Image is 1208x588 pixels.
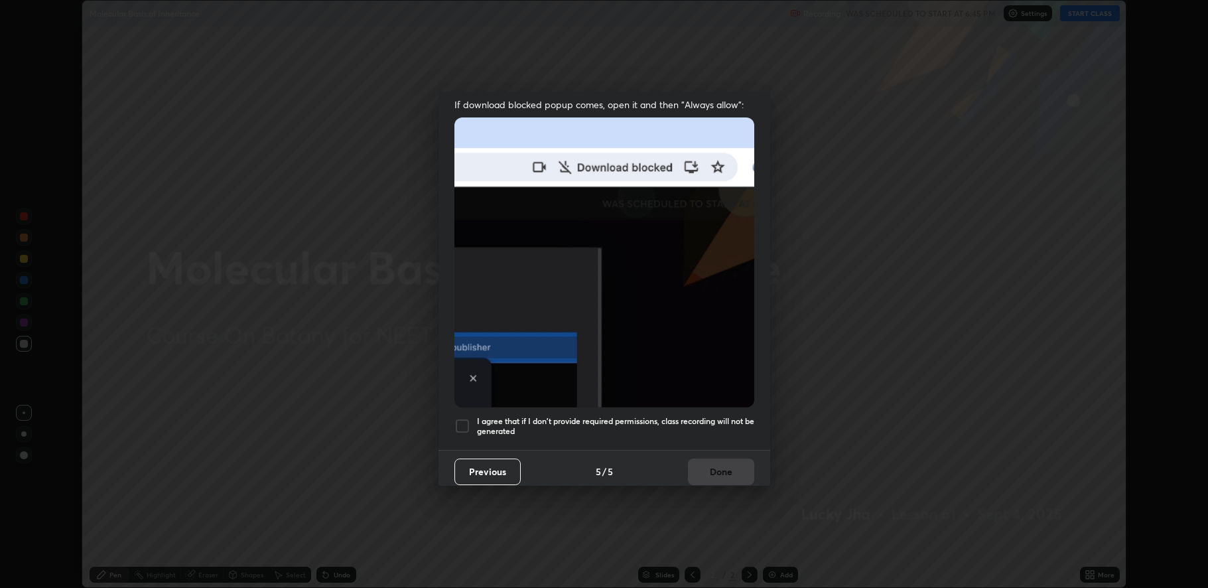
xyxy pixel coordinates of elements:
[454,117,754,407] img: downloads-permission-blocked.gif
[596,465,601,478] h4: 5
[608,465,613,478] h4: 5
[477,416,754,437] h5: I agree that if I don't provide required permissions, class recording will not be generated
[454,459,521,485] button: Previous
[602,465,606,478] h4: /
[454,98,754,111] span: If download blocked popup comes, open it and then "Always allow":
